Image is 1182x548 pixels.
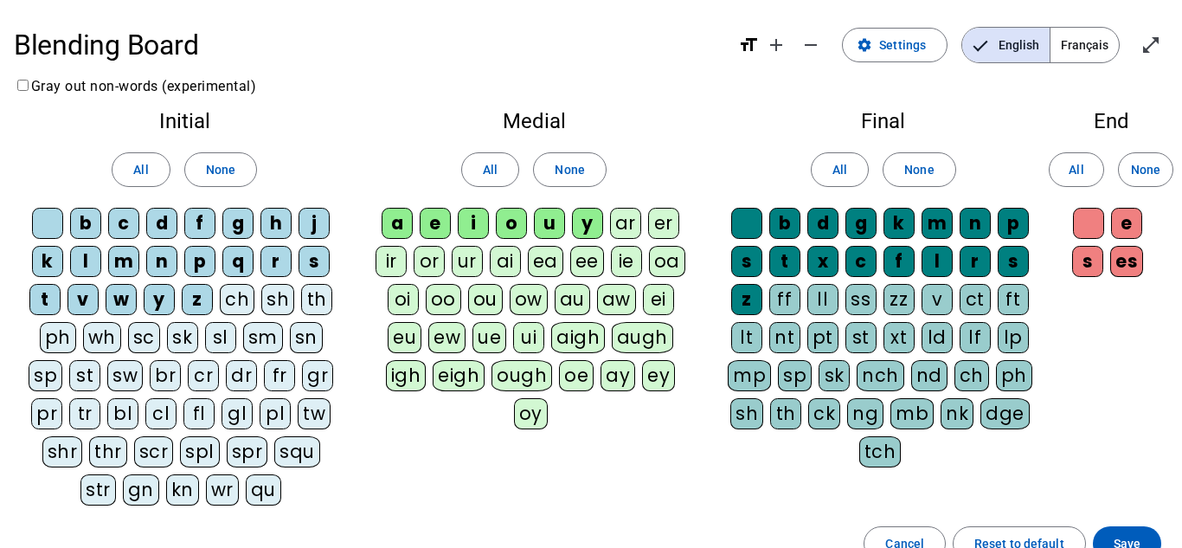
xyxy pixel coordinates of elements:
span: All [483,159,498,180]
div: zz [883,284,915,315]
div: t [29,284,61,315]
div: sh [261,284,294,315]
button: None [1118,152,1173,187]
div: ft [998,284,1029,315]
div: g [845,208,877,239]
div: z [182,284,213,315]
div: t [769,246,800,277]
div: qu [246,474,281,506]
div: sw [107,360,143,391]
div: d [807,208,838,239]
div: mp [728,360,771,391]
button: None [883,152,955,187]
div: mb [890,398,934,429]
div: ng [847,398,883,429]
div: i [458,208,489,239]
div: gl [222,398,253,429]
div: ew [428,322,466,353]
div: r [960,246,991,277]
div: oi [388,284,419,315]
div: x [807,246,838,277]
div: s [998,246,1029,277]
button: Decrease font size [793,28,828,62]
div: gn [123,474,159,506]
div: lt [731,322,762,353]
div: ck [808,398,840,429]
mat-icon: format_size [738,35,759,55]
span: Settings [879,35,926,55]
div: y [144,284,175,315]
div: eu [388,322,421,353]
div: a [382,208,413,239]
div: eigh [433,360,485,391]
div: st [69,360,100,391]
div: tw [298,398,331,429]
div: s [731,246,762,277]
div: er [648,208,679,239]
div: ey [642,360,675,391]
div: sp [29,360,62,391]
button: All [1049,152,1104,187]
div: sp [778,360,812,391]
div: shr [42,436,83,467]
span: All [1069,159,1083,180]
div: th [770,398,801,429]
mat-icon: add [766,35,787,55]
div: pr [31,398,62,429]
div: ei [643,284,674,315]
div: or [414,246,445,277]
h2: Initial [28,111,341,132]
mat-button-toggle-group: Language selection [961,27,1120,63]
div: f [184,208,215,239]
button: All [461,152,519,187]
div: ai [490,246,521,277]
div: nk [941,398,973,429]
div: augh [612,322,673,353]
div: nd [911,360,948,391]
div: z [731,284,762,315]
div: d [146,208,177,239]
div: cr [188,360,219,391]
div: str [80,474,116,506]
div: b [70,208,101,239]
mat-icon: remove [800,35,821,55]
div: xt [883,322,915,353]
h2: End [1068,111,1154,132]
div: l [70,246,101,277]
div: v [67,284,99,315]
div: ch [954,360,989,391]
div: fl [183,398,215,429]
div: sm [243,322,283,353]
div: spl [180,436,220,467]
div: nt [769,322,800,353]
div: nch [857,360,904,391]
div: ld [922,322,953,353]
div: dge [980,398,1030,429]
div: spr [227,436,268,467]
button: Enter full screen [1134,28,1168,62]
div: ch [220,284,254,315]
span: None [206,159,235,180]
div: ee [570,246,604,277]
div: c [845,246,877,277]
div: ar [610,208,641,239]
div: sh [730,398,763,429]
div: th [301,284,332,315]
div: ow [510,284,548,315]
div: sc [128,322,160,353]
span: All [133,159,148,180]
div: ough [491,360,552,391]
div: p [998,208,1029,239]
span: All [832,159,847,180]
div: sl [205,322,236,353]
h2: Final [727,111,1040,132]
div: lp [998,322,1029,353]
button: All [811,152,869,187]
div: fr [264,360,295,391]
div: pl [260,398,291,429]
div: sk [819,360,850,391]
span: English [962,28,1050,62]
div: dr [226,360,257,391]
span: Français [1050,28,1119,62]
div: ph [40,322,76,353]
